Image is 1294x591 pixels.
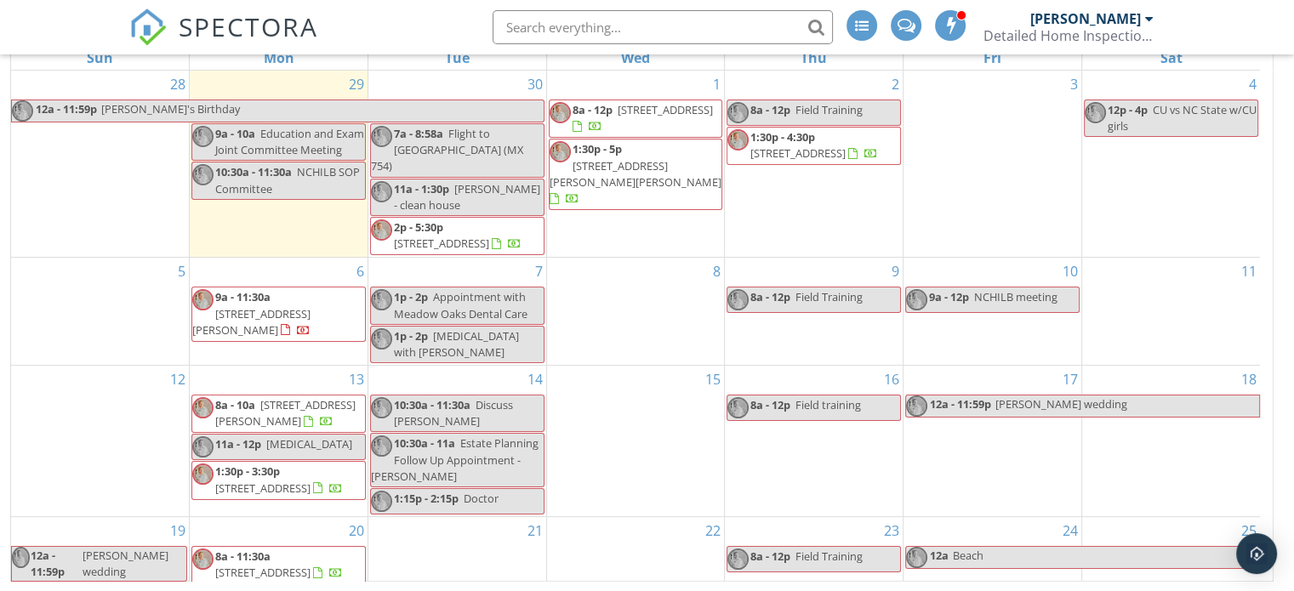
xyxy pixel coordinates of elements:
[904,71,1082,258] td: Go to October 3, 2025
[888,71,903,98] a: Go to October 2, 2025
[192,289,214,310] img: eric_hero.jpg
[1030,10,1141,27] div: [PERSON_NAME]
[573,102,613,117] span: 8a - 12p
[394,181,540,213] span: [PERSON_NAME] - clean house
[345,71,368,98] a: Go to September 29, 2025
[215,463,280,479] span: 1:30p - 3:30p
[394,435,455,451] span: 10:30a - 11a
[83,46,117,70] a: Sunday
[191,546,366,584] a: 8a - 11:30a [STREET_ADDRESS]
[618,46,653,70] a: Wednesday
[464,491,499,506] span: Doctor
[710,258,724,285] a: Go to October 8, 2025
[192,436,214,457] img: eric_hero.jpg
[795,102,863,117] span: Field Training
[371,126,392,147] img: eric_hero.jpg
[1246,71,1260,98] a: Go to October 4, 2025
[190,517,368,587] td: Go to October 20, 2025
[1059,366,1081,393] a: Go to October 17, 2025
[192,126,214,147] img: eric_hero.jpg
[192,306,311,338] span: [STREET_ADDRESS][PERSON_NAME]
[549,99,723,138] a: 8a - 12p [STREET_ADDRESS]
[550,102,571,123] img: eric_hero.jpg
[129,9,167,46] img: The Best Home Inspection Software - Spectora
[1236,533,1277,574] div: Open Intercom Messenger
[929,289,969,304] span: 9a - 12p
[725,517,904,587] td: Go to October 23, 2025
[750,289,790,304] span: 8a - 12p
[101,101,240,116] span: [PERSON_NAME]'s Birthday
[11,71,190,258] td: Go to September 28, 2025
[1059,258,1081,285] a: Go to October 10, 2025
[370,217,544,255] a: 2p - 5:30p [STREET_ADDRESS]
[371,435,539,483] span: Estate Planning Follow Up Appointment - [PERSON_NAME]
[215,565,311,580] span: [STREET_ADDRESS]
[888,258,903,285] a: Go to October 9, 2025
[550,141,571,162] img: eric_hero.jpg
[394,397,470,412] span: 10:30a - 11:30a
[750,145,846,161] span: [STREET_ADDRESS]
[550,141,721,206] a: 1:30p - 5p [STREET_ADDRESS][PERSON_NAME][PERSON_NAME]
[524,517,546,544] a: Go to October 21, 2025
[795,548,863,564] span: Field Training
[904,517,1082,587] td: Go to October 24, 2025
[1081,517,1260,587] td: Go to October 25, 2025
[797,46,830,70] a: Thursday
[371,435,392,457] img: eric_hero.jpg
[192,548,214,570] img: eric_hero.jpg
[215,548,343,580] a: 8a - 11:30a [STREET_ADDRESS]
[546,517,725,587] td: Go to October 22, 2025
[750,129,815,145] span: 1:30p - 4:30p
[1081,71,1260,258] td: Go to October 4, 2025
[532,258,546,285] a: Go to October 7, 2025
[394,219,522,251] a: 2p - 5:30p [STREET_ADDRESS]
[550,158,721,190] span: [STREET_ADDRESS][PERSON_NAME][PERSON_NAME]
[702,366,724,393] a: Go to October 15, 2025
[727,289,749,310] img: eric_hero.jpg
[192,397,214,418] img: eric_hero.jpg
[1156,46,1185,70] a: Saturday
[524,366,546,393] a: Go to October 14, 2025
[1081,258,1260,366] td: Go to October 11, 2025
[371,491,392,512] img: eric_hero.jpg
[368,258,546,366] td: Go to October 7, 2025
[215,480,311,496] span: [STREET_ADDRESS]
[215,436,261,452] span: 11a - 12p
[215,397,356,429] a: 8a - 10a [STREET_ADDRESS][PERSON_NAME]
[929,395,992,417] span: 12a - 11:59p
[215,548,271,564] span: 8a - 11:30a
[953,548,983,563] span: Beach
[394,126,443,141] span: 7a - 8:58a
[549,139,723,210] a: 1:30p - 5p [STREET_ADDRESS][PERSON_NAME][PERSON_NAME]
[12,100,33,122] img: eric_hero.jpg
[371,289,392,310] img: eric_hero.jpg
[1081,366,1260,517] td: Go to October 18, 2025
[35,100,98,122] span: 12a - 11:59p
[904,258,1082,366] td: Go to October 10, 2025
[750,397,790,412] span: 8a - 12p
[1108,102,1257,134] span: CU vs NC State w/CU girls
[345,366,368,393] a: Go to October 13, 2025
[192,463,214,485] img: eric_hero.jpg
[266,436,352,452] span: [MEDICAL_DATA]
[394,181,449,196] span: 11a - 1:30p
[795,289,863,304] span: Field Training
[750,548,790,564] span: 8a - 12p
[1085,102,1106,123] img: eric_hero.jpg
[190,258,368,366] td: Go to October 6, 2025
[929,547,949,568] span: 12a
[192,289,311,337] a: 9a - 11:30a [STREET_ADDRESS][PERSON_NAME]
[710,71,724,98] a: Go to October 1, 2025
[191,395,366,433] a: 8a - 10a [STREET_ADDRESS][PERSON_NAME]
[702,517,724,544] a: Go to October 22, 2025
[190,71,368,258] td: Go to September 29, 2025
[215,463,343,495] a: 1:30p - 3:30p [STREET_ADDRESS]
[394,236,489,251] span: [STREET_ADDRESS]
[394,219,443,235] span: 2p - 5:30p
[215,397,356,429] span: [STREET_ADDRESS][PERSON_NAME]
[394,328,428,344] span: 1p - 2p
[881,366,903,393] a: Go to October 16, 2025
[371,397,392,418] img: eric_hero.jpg
[1238,517,1260,544] a: Go to October 25, 2025
[727,102,749,123] img: eric_hero.jpg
